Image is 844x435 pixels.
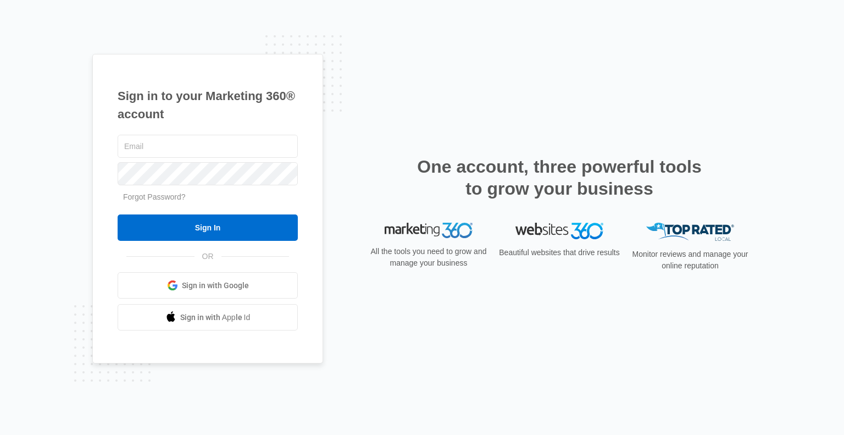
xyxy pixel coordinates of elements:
[118,135,298,158] input: Email
[123,192,186,201] a: Forgot Password?
[385,223,473,238] img: Marketing 360
[414,156,705,200] h2: One account, three powerful tools to grow your business
[118,304,298,331] a: Sign in with Apple Id
[182,280,249,291] span: Sign in with Google
[498,247,621,258] p: Beautiful websites that drive results
[367,246,490,269] p: All the tools you need to grow and manage your business
[118,87,298,123] h1: Sign in to your Marketing 360® account
[195,251,221,262] span: OR
[180,312,251,323] span: Sign in with Apple Id
[118,272,298,299] a: Sign in with Google
[629,249,752,272] p: Monitor reviews and manage your online reputation
[515,223,603,239] img: Websites 360
[118,214,298,241] input: Sign In
[646,223,734,241] img: Top Rated Local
